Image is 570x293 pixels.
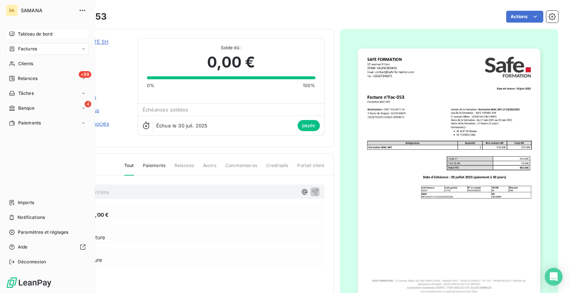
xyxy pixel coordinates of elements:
span: Relances [174,162,194,175]
span: 0,00 € [207,51,255,73]
div: Open Intercom Messenger [545,268,563,286]
span: Déconnexion [18,259,46,265]
button: Actions [506,11,543,23]
span: +99 [79,71,91,78]
span: Tâches [18,90,34,97]
span: 100% [303,82,315,89]
span: Avoirs [203,162,216,175]
img: Logo LeanPay [6,277,52,289]
span: Aide [18,244,28,250]
a: Aide [6,241,89,253]
span: SAMANA [21,7,74,13]
span: Échéances soldées [142,107,189,113]
span: Factures [18,46,37,52]
span: Notifications [17,214,45,221]
span: Commentaires [225,162,257,175]
span: Paramètres et réglages [18,229,68,236]
span: Imports [18,199,34,206]
span: Portail client [297,162,324,175]
span: Paiements [18,120,41,126]
span: Relances [18,75,37,82]
span: Tout [124,162,134,176]
span: Tableau de bord [18,31,52,37]
span: Clients [18,60,33,67]
span: Échue le 30 juil. 2025 [156,123,207,129]
div: SA [6,4,18,16]
span: 0% [147,82,154,89]
span: Solde dû : [147,44,315,51]
span: Banque [18,105,35,111]
span: payée [298,120,320,131]
span: Creditsafe [266,162,289,175]
span: Paiements [143,162,166,175]
span: 420,00 € [85,211,109,219]
span: 4 [85,101,91,107]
